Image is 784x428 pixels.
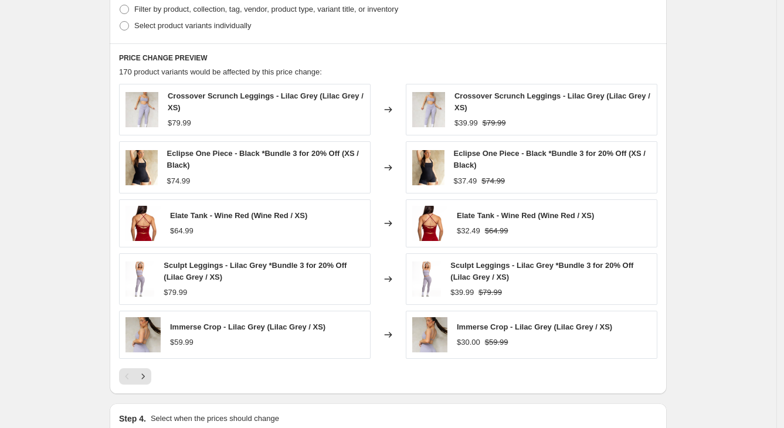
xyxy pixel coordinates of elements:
[168,117,191,129] div: $79.99
[125,261,154,297] img: ELEVATEECCOM-131_9f3f918c-fd23-415b-ad11-61eff4fceb19_80x.png
[412,261,441,297] img: ELEVATEECCOM-131_9f3f918c-fd23-415b-ad11-61eff4fceb19_80x.png
[168,91,364,112] span: Crossover Scrunch Leggings - Lilac Grey (Lilac Grey / XS)
[412,317,447,352] img: IMG_1737_2_80x.jpg
[481,175,505,187] strike: $74.99
[125,92,158,127] img: IMG_1804_80x.jpg
[412,92,445,127] img: IMG_1804_80x.jpg
[170,211,307,220] span: Elate Tank - Wine Red (Wine Red / XS)
[485,225,508,237] strike: $64.99
[483,117,506,129] strike: $79.99
[119,53,657,63] h6: PRICE CHANGE PREVIEW
[167,175,191,187] div: $74.99
[412,206,447,241] img: IMG_0300_80x.png
[412,150,444,185] img: j1_80x.jpg
[454,149,646,169] span: Eclipse One Piece - Black *Bundle 3 for 20% Off (XS / Black)
[134,21,251,30] span: Select product variants individually
[454,91,650,112] span: Crossover Scrunch Leggings - Lilac Grey (Lilac Grey / XS)
[164,261,347,281] span: Sculpt Leggings - Lilac Grey *Bundle 3 for 20% Off (Lilac Grey / XS)
[135,368,151,385] button: Next
[170,322,325,331] span: Immerse Crop - Lilac Grey (Lilac Grey / XS)
[457,211,594,220] span: Elate Tank - Wine Red (Wine Red / XS)
[450,287,474,298] div: $39.99
[164,287,187,298] div: $79.99
[119,67,322,76] span: 170 product variants would be affected by this price change:
[457,322,612,331] span: Immerse Crop - Lilac Grey (Lilac Grey / XS)
[125,150,158,185] img: j1_80x.jpg
[170,225,194,237] div: $64.99
[134,5,398,13] span: Filter by product, collection, tag, vendor, product type, variant title, or inventory
[170,337,194,348] div: $59.99
[454,117,478,129] div: $39.99
[457,225,480,237] div: $32.49
[125,317,161,352] img: IMG_1737_2_80x.jpg
[478,287,502,298] strike: $79.99
[125,206,161,241] img: IMG_0300_80x.png
[485,337,508,348] strike: $59.99
[450,261,633,281] span: Sculpt Leggings - Lilac Grey *Bundle 3 for 20% Off (Lilac Grey / XS)
[457,337,480,348] div: $30.00
[119,413,146,424] h2: Step 4.
[151,413,279,424] p: Select when the prices should change
[454,175,477,187] div: $37.49
[167,149,359,169] span: Eclipse One Piece - Black *Bundle 3 for 20% Off (XS / Black)
[119,368,151,385] nav: Pagination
